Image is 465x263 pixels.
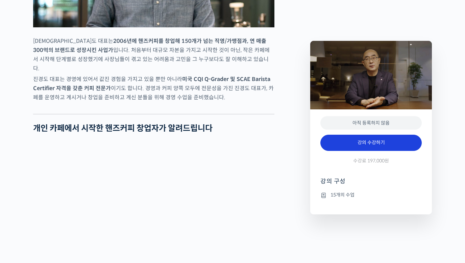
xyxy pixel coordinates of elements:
[353,158,389,164] span: 수강료 197,000원
[2,207,45,224] a: 홈
[320,177,422,191] h4: 강의 구성
[320,116,422,130] div: 아직 등록하지 않음
[87,207,130,224] a: 설정
[104,217,113,222] span: 설정
[45,207,87,224] a: 대화
[33,37,266,54] strong: 2006년에 핸즈커피를 창업해 150개가 넘는 직영/가맹점과, 연 매출 300억의 브랜드로 성장시킨 사업가
[33,36,274,73] p: [DEMOGRAPHIC_DATA]도 대표는 입니다. 처음부터 대규모 자본을 가지고 시작한 것이 아닌, 작은 카페에서 시작해 단계별로 성장했기에 사장님들이 겪고 있는 어려움과 ...
[33,75,274,102] p: 진경도 대표는 경영에 있어서 값진 경험을 가지고 있을 뿐만 아니라 이기도 합니다. 경영과 커피 양쪽 모두에 전문성을 가진 진경도 대표가, 카페를 운영하고 계시거나 창업을 준비...
[62,217,70,223] span: 대화
[320,135,422,151] a: 강의 수강하기
[21,217,25,222] span: 홈
[33,124,274,133] h2: 개인 카페에서 시작한 핸즈커피 창업자가 알려드립니다
[320,191,422,199] li: 15개의 수업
